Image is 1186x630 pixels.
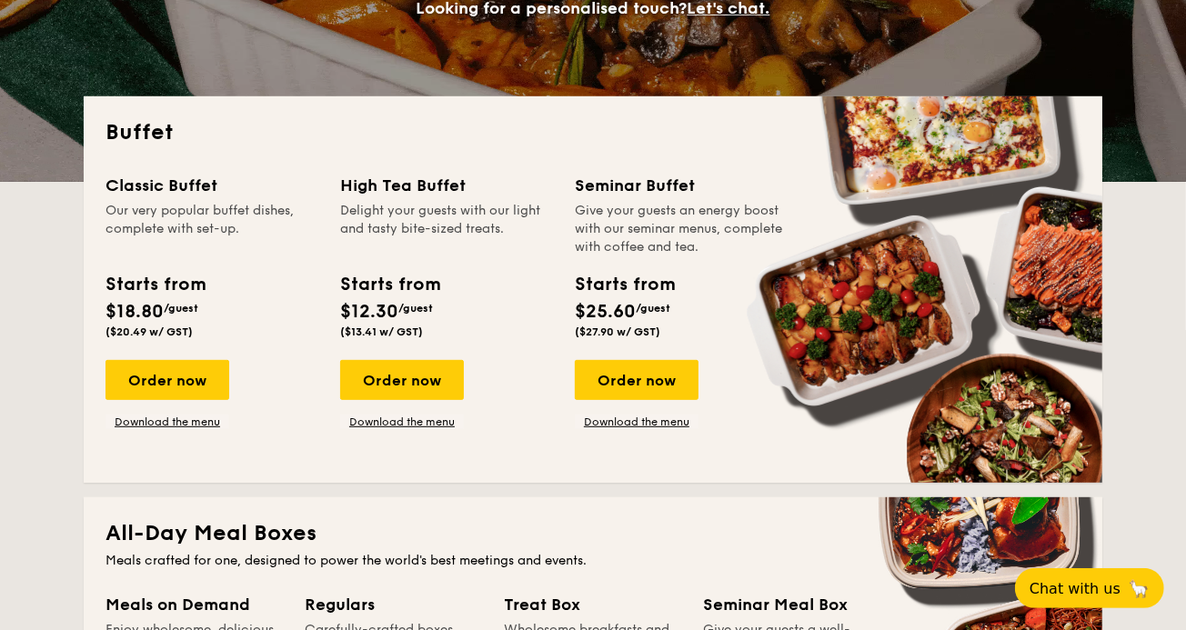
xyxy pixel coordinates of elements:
[575,325,660,338] span: ($27.90 w/ GST)
[106,552,1080,570] div: Meals crafted for one, designed to power the world's best meetings and events.
[575,173,788,198] div: Seminar Buffet
[106,519,1080,548] h2: All-Day Meal Boxes
[106,271,205,298] div: Starts from
[1030,580,1121,597] span: Chat with us
[305,592,482,617] div: Regulars
[636,302,670,315] span: /guest
[340,271,439,298] div: Starts from
[504,592,681,617] div: Treat Box
[340,360,464,400] div: Order now
[340,173,553,198] div: High Tea Buffet
[575,271,674,298] div: Starts from
[340,202,553,256] div: Delight your guests with our light and tasty bite-sized treats.
[398,302,433,315] span: /guest
[340,415,464,429] a: Download the menu
[106,301,164,323] span: $18.80
[1128,578,1150,599] span: 🦙
[106,325,193,338] span: ($20.49 w/ GST)
[106,173,318,198] div: Classic Buffet
[106,592,283,617] div: Meals on Demand
[164,302,198,315] span: /guest
[340,325,423,338] span: ($13.41 w/ GST)
[340,301,398,323] span: $12.30
[106,202,318,256] div: Our very popular buffet dishes, complete with set-up.
[1015,568,1164,608] button: Chat with us🦙
[575,202,788,256] div: Give your guests an energy boost with our seminar menus, complete with coffee and tea.
[575,301,636,323] span: $25.60
[575,360,699,400] div: Order now
[106,118,1080,147] h2: Buffet
[106,360,229,400] div: Order now
[106,415,229,429] a: Download the menu
[575,415,699,429] a: Download the menu
[703,592,880,617] div: Seminar Meal Box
